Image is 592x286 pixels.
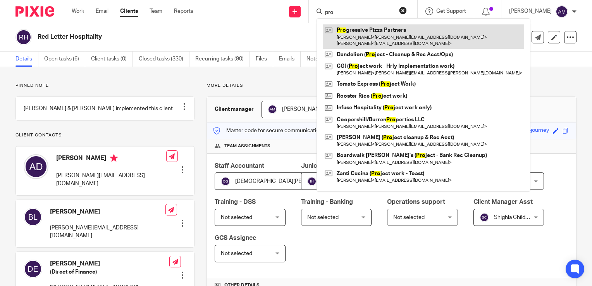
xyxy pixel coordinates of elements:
[279,52,301,67] a: Emails
[72,7,84,15] a: Work
[215,199,256,205] span: Training - DSS
[15,132,194,138] p: Client contacts
[306,52,335,67] a: Notes (1)
[56,172,166,188] p: [PERSON_NAME][EMAIL_ADDRESS][DOMAIN_NAME]
[221,215,252,220] span: Not selected
[44,52,85,67] a: Open tasks (6)
[436,9,466,14] span: Get Support
[213,127,346,134] p: Master code for secure communications and files
[215,105,254,113] h3: Client manager
[120,7,138,15] a: Clients
[478,126,549,135] div: better-chiffon-waved-journey
[399,7,407,14] button: Clear
[224,143,270,149] span: Team assignments
[15,29,32,45] img: svg%3E
[473,199,533,205] span: Client Manager Asst
[50,224,165,240] p: [PERSON_NAME][EMAIL_ADDRESS][DOMAIN_NAME]
[195,52,250,67] a: Recurring tasks (90)
[24,154,48,179] img: svg%3E
[174,7,193,15] a: Reports
[56,154,166,164] h4: [PERSON_NAME]
[256,52,273,67] a: Files
[50,268,169,276] h5: (Direct of Finance)
[387,199,445,205] span: Operations support
[221,251,252,256] span: Not selected
[96,7,108,15] a: Email
[221,177,230,186] img: svg%3E
[15,83,194,89] p: Pinned note
[235,179,336,184] span: [DEMOGRAPHIC_DATA][PERSON_NAME]
[301,163,355,169] span: Junior Accountant
[215,235,256,241] span: GCS Assignee
[393,215,425,220] span: Not selected
[324,9,394,16] input: Search
[15,6,54,17] img: Pixie
[282,107,325,112] span: [PERSON_NAME]
[494,215,533,220] span: Shighla Childers
[509,7,552,15] p: [PERSON_NAME]
[38,33,384,41] h2: Red Letter Hospitality
[307,177,317,186] img: svg%3E
[480,213,489,222] img: svg%3E
[307,215,339,220] span: Not selected
[110,154,118,162] i: Primary
[139,52,189,67] a: Closed tasks (330)
[24,260,42,278] img: svg%3E
[215,163,264,169] span: Staff Accountant
[556,5,568,18] img: svg%3E
[207,83,577,89] p: More details
[24,208,42,226] img: svg%3E
[50,260,169,268] h4: [PERSON_NAME]
[91,52,133,67] a: Client tasks (0)
[268,105,277,114] img: svg%3E
[150,7,162,15] a: Team
[50,208,165,216] h4: [PERSON_NAME]
[15,52,38,67] a: Details
[301,199,353,205] span: Training - Banking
